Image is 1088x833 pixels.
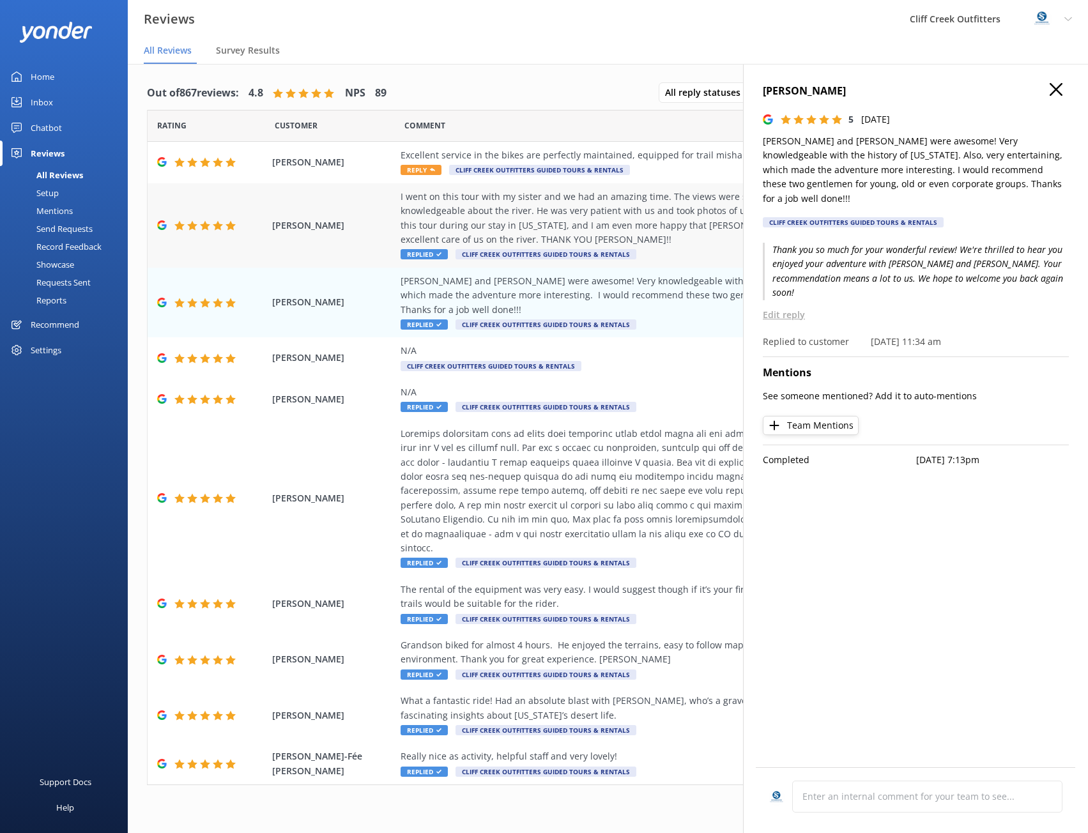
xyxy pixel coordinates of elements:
div: Recommend [31,312,79,337]
span: Survey Results [216,44,280,57]
a: Send Requests [8,220,128,238]
div: What a fantastic ride! Had an absolute blast with [PERSON_NAME], who’s a gravel riding guru and s... [401,694,982,722]
span: Replied [401,249,448,259]
button: Close [1050,83,1062,97]
a: Mentions [8,202,128,220]
div: I went on this tour with my sister and we had an amazing time. The views were spectacular and our... [401,190,982,247]
div: Home [31,64,54,89]
span: Cliff Creek Outfitters Guided Tours & Rentals [401,361,581,371]
div: The rental of the equipment was very easy. I would suggest though if it’s your first time out on ... [401,583,982,611]
span: Question [404,119,445,132]
span: Cliff Creek Outfitters Guided Tours & Rentals [456,767,636,777]
span: Replied [401,725,448,735]
p: Completed [763,453,916,467]
span: Date [157,119,187,132]
span: [PERSON_NAME] [272,708,394,722]
div: Reports [8,291,66,309]
img: 832-1757196605.png [1032,10,1052,29]
span: Cliff Creek Outfitters Guided Tours & Rentals [456,249,636,259]
div: Mentions [8,202,73,220]
p: [DATE] 7:13pm [916,453,1069,467]
span: Replied [401,669,448,680]
p: See someone mentioned? Add it to auto-mentions [763,389,1069,403]
span: All Reviews [144,44,192,57]
div: N/A [401,344,982,358]
div: Grandson biked for almost 4 hours. He enjoyed the terrains, easy to follow map, comfortable sturd... [401,638,982,667]
span: Replied [401,767,448,777]
h4: Mentions [763,365,1069,381]
span: [PERSON_NAME] [272,218,394,233]
p: [PERSON_NAME] and [PERSON_NAME] were awesome! Very knowledgeable with the history of [US_STATE]. ... [763,134,1069,206]
p: Thank you so much for your wonderful review! We're thrilled to hear you enjoyed your adventure wi... [763,243,1069,300]
span: All reply statuses [665,86,748,100]
div: Inbox [31,89,53,115]
div: Send Requests [8,220,93,238]
span: [PERSON_NAME] [272,491,394,505]
span: [PERSON_NAME]-Fée [PERSON_NAME] [272,749,394,778]
span: Replied [401,614,448,624]
div: Requests Sent [8,273,91,291]
a: Reports [8,291,128,309]
div: Record Feedback [8,238,102,256]
div: Loremips dolorsitam cons ad elits doei temporinc utlab etdol magna ali eni adm ven quisnos ex ull... [401,427,982,556]
a: All Reviews [8,166,128,184]
div: Excellent service in the bikes are perfectly maintained, equipped for trail mishaps, and the susp... [401,148,982,162]
h4: 89 [375,85,387,102]
div: Showcase [8,256,74,273]
span: Cliff Creek Outfitters Guided Tours & Rentals [456,614,636,624]
span: Cliff Creek Outfitters Guided Tours & Rentals [456,402,636,412]
h4: NPS [345,85,365,102]
a: Record Feedback [8,238,128,256]
img: 832-1757196605.png [769,790,785,806]
span: [PERSON_NAME] [272,652,394,666]
span: [PERSON_NAME] [272,392,394,406]
div: Reviews [31,141,65,166]
div: [PERSON_NAME] and [PERSON_NAME] were awesome! Very knowledgeable with the history of [US_STATE]. ... [401,274,982,317]
div: Really nice as activity, helpful staff and very lovely! [401,749,982,763]
button: Team Mentions [763,416,859,435]
h4: 4.8 [249,85,263,102]
h4: Out of 867 reviews: [147,85,239,102]
span: [PERSON_NAME] [272,597,394,611]
span: Date [275,119,318,132]
a: Setup [8,184,128,202]
p: Replied to customer [763,335,849,349]
div: All Reviews [8,166,83,184]
span: Replied [401,558,448,568]
span: Replied [401,319,448,330]
span: [PERSON_NAME] [272,295,394,309]
span: 5 [848,113,854,125]
div: Settings [31,337,61,363]
span: Replied [401,402,448,412]
p: [DATE] 11:34 am [871,335,941,349]
a: Showcase [8,256,128,273]
span: [PERSON_NAME] [272,351,394,365]
div: Support Docs [40,769,91,795]
span: Cliff Creek Outfitters Guided Tours & Rentals [449,165,630,175]
p: [DATE] [861,112,890,126]
div: Cliff Creek Outfitters Guided Tours & Rentals [763,217,944,227]
div: N/A [401,385,982,399]
h4: [PERSON_NAME] [763,83,1069,100]
span: Cliff Creek Outfitters Guided Tours & Rentals [456,558,636,568]
span: Reply [401,165,441,175]
h3: Reviews [144,9,195,29]
a: Requests Sent [8,273,128,291]
img: yonder-white-logo.png [19,22,93,43]
div: Chatbot [31,115,62,141]
span: Cliff Creek Outfitters Guided Tours & Rentals [456,725,636,735]
div: Setup [8,184,59,202]
div: Help [56,795,74,820]
p: Edit reply [763,308,1069,322]
span: [PERSON_NAME] [272,155,394,169]
span: Cliff Creek Outfitters Guided Tours & Rentals [456,319,636,330]
span: Cliff Creek Outfitters Guided Tours & Rentals [456,669,636,680]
